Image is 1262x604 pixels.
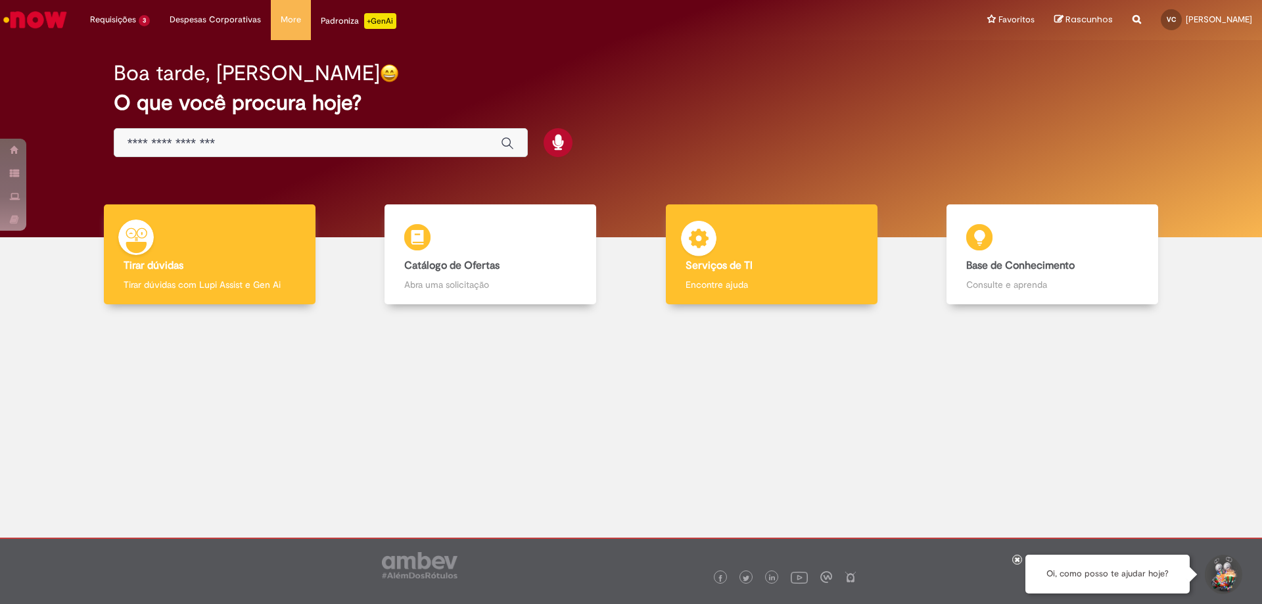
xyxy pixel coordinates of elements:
button: Iniciar Conversa de Suporte [1203,555,1242,594]
span: Requisições [90,13,136,26]
img: logo_footer_ambev_rotulo_gray.png [382,552,457,578]
a: Tirar dúvidas Tirar dúvidas com Lupi Assist e Gen Ai [69,204,350,305]
b: Tirar dúvidas [124,259,183,272]
b: Serviços de TI [686,259,753,272]
a: Catálogo de Ofertas Abra uma solicitação [350,204,632,305]
h2: O que você procura hoje? [114,91,1149,114]
img: ServiceNow [1,7,69,33]
p: Tirar dúvidas com Lupi Assist e Gen Ai [124,278,296,291]
img: logo_footer_naosei.png [845,571,856,583]
span: Favoritos [998,13,1035,26]
img: logo_footer_linkedin.png [769,574,776,582]
span: Rascunhos [1065,13,1113,26]
div: Padroniza [321,13,396,29]
b: Base de Conhecimento [966,259,1075,272]
p: +GenAi [364,13,396,29]
h2: Boa tarde, [PERSON_NAME] [114,62,380,85]
span: 3 [139,15,150,26]
a: Serviços de TI Encontre ajuda [631,204,912,305]
img: happy-face.png [380,64,399,83]
span: More [281,13,301,26]
span: Despesas Corporativas [170,13,261,26]
img: logo_footer_twitter.png [743,575,749,582]
p: Consulte e aprenda [966,278,1138,291]
img: logo_footer_facebook.png [717,575,724,582]
p: Encontre ajuda [686,278,858,291]
a: Base de Conhecimento Consulte e aprenda [912,204,1194,305]
a: Rascunhos [1054,14,1113,26]
span: [PERSON_NAME] [1186,14,1252,25]
b: Catálogo de Ofertas [404,259,500,272]
img: logo_footer_youtube.png [791,569,808,586]
span: VC [1167,15,1176,24]
div: Oi, como posso te ajudar hoje? [1025,555,1190,593]
img: logo_footer_workplace.png [820,571,832,583]
p: Abra uma solicitação [404,278,576,291]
